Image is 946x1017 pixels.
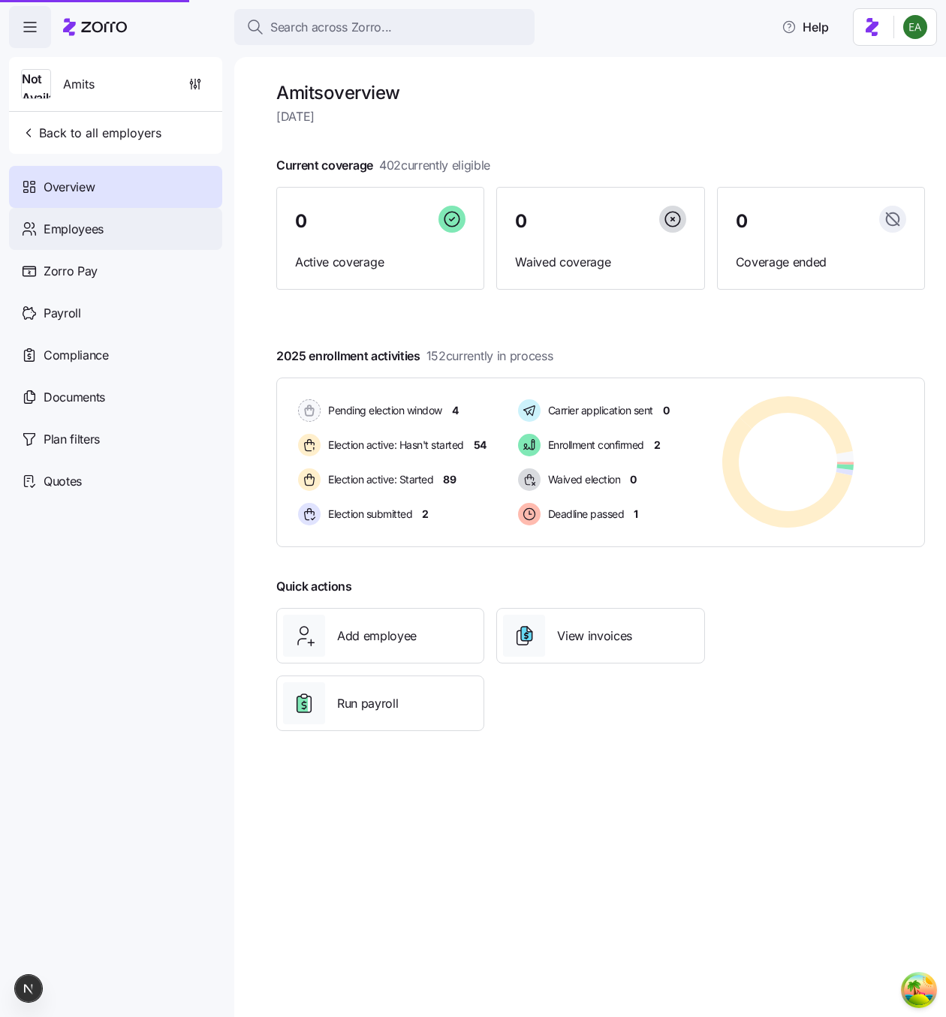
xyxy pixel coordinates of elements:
[544,403,653,418] span: Carrier application sent
[9,418,222,460] a: Plan filters
[324,507,412,522] span: Election submitted
[295,212,307,230] span: 0
[276,156,490,175] span: Current coverage
[9,208,222,250] a: Employees
[44,262,98,281] span: Zorro Pay
[276,107,925,126] span: [DATE]
[270,18,392,37] span: Search across Zorro...
[903,15,927,39] img: 825f81ac18705407de6586dd0afd9873
[22,70,71,107] span: Not Available
[630,472,637,487] span: 0
[324,438,464,453] span: Election active: Hasn't started
[736,253,906,272] span: Coverage ended
[9,250,222,292] a: Zorro Pay
[324,403,442,418] span: Pending election window
[63,75,95,94] span: Amits
[44,472,82,491] span: Quotes
[515,212,527,230] span: 0
[337,627,417,645] span: Add employee
[234,9,535,45] button: Search across Zorro...
[15,118,167,148] button: Back to all employers
[337,694,398,713] span: Run payroll
[324,472,433,487] span: Election active: Started
[544,472,621,487] span: Waived election
[295,253,465,272] span: Active coverage
[426,347,553,366] span: 152 currently in process
[44,430,100,449] span: Plan filters
[634,507,638,522] span: 1
[9,376,222,418] a: Documents
[9,460,222,502] a: Quotes
[379,156,490,175] span: 402 currently eligible
[452,403,459,418] span: 4
[276,347,553,366] span: 2025 enrollment activities
[44,388,105,407] span: Documents
[422,507,429,522] span: 2
[770,12,841,42] button: Help
[474,438,487,453] span: 54
[736,212,748,230] span: 0
[544,438,644,453] span: Enrollment confirmed
[9,166,222,208] a: Overview
[782,18,829,36] span: Help
[276,81,925,104] h1: Amits overview
[9,334,222,376] a: Compliance
[654,438,661,453] span: 2
[44,304,81,323] span: Payroll
[515,253,685,272] span: Waived coverage
[557,627,632,645] span: View invoices
[663,403,670,418] span: 0
[44,346,109,365] span: Compliance
[544,507,625,522] span: Deadline passed
[443,472,456,487] span: 89
[21,124,161,142] span: Back to all employers
[904,975,934,1005] button: Open Tanstack query devtools
[44,220,104,239] span: Employees
[44,178,95,197] span: Overview
[9,292,222,334] a: Payroll
[276,577,352,596] span: Quick actions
